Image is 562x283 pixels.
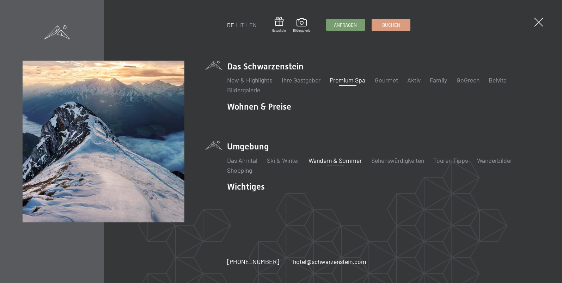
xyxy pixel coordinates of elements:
[382,22,400,28] span: Buchen
[309,156,362,164] a: Wandern & Sommer
[227,21,234,28] a: DE
[227,166,252,174] a: Shopping
[249,21,257,28] a: EN
[293,18,311,33] a: Bildergalerie
[272,17,286,33] a: Gutschein
[430,76,447,84] a: Family
[375,76,398,84] a: Gourmet
[433,156,468,164] a: Touren Tipps
[227,156,257,164] a: Das Ahrntal
[372,19,410,31] a: Buchen
[227,76,272,84] a: New & Highlights
[282,76,320,84] a: Ihre Gastgeber
[330,76,365,84] a: Premium Spa
[407,76,421,84] a: Aktiv
[293,257,366,266] a: hotel@schwarzenstein.com
[334,22,357,28] span: Anfragen
[267,156,299,164] a: Ski & Winter
[227,257,279,266] a: [PHONE_NUMBER]
[371,156,424,164] a: Sehenswürdigkeiten
[326,19,365,31] a: Anfragen
[457,76,479,84] a: GoGreen
[489,76,507,84] a: Belvita
[227,86,260,94] a: Bildergalerie
[477,156,512,164] a: Wanderbilder
[272,29,286,33] span: Gutschein
[227,258,279,265] span: [PHONE_NUMBER]
[239,21,244,28] a: IT
[293,29,311,33] span: Bildergalerie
